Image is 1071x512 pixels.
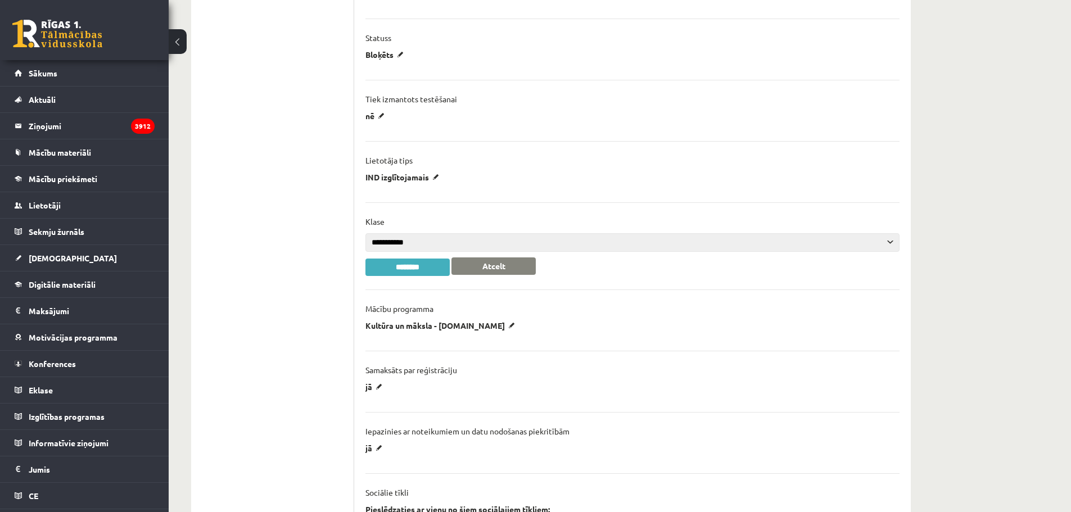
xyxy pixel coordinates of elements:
[365,94,457,104] p: Tiek izmantots testēšanai
[15,271,155,297] a: Digitālie materiāli
[365,216,385,226] p: Klase
[365,155,413,165] p: Lietotāja tips
[29,438,109,448] span: Informatīvie ziņojumi
[15,113,155,139] a: Ziņojumi3912
[365,320,519,330] p: Kultūra un māksla - [DOMAIN_NAME]
[15,456,155,482] a: Jumis
[365,382,386,392] p: jā
[15,245,155,271] a: [DEMOGRAPHIC_DATA]
[365,172,443,182] p: IND izglītojamais
[365,365,457,375] p: Samaksāts par reģistrāciju
[365,33,391,43] p: Statuss
[29,147,91,157] span: Mācību materiāli
[365,303,433,314] p: Mācību programma
[29,226,84,237] span: Sekmju žurnāls
[15,483,155,509] a: CE
[29,68,57,78] span: Sākums
[365,426,570,436] p: Iepazinies ar noteikumiem un datu nodošanas piekritībām
[365,443,386,453] p: jā
[29,385,53,395] span: Eklase
[15,139,155,165] a: Mācību materiāli
[15,324,155,350] a: Motivācijas programma
[29,174,97,184] span: Mācību priekšmeti
[29,298,155,324] legend: Maksājumi
[29,332,118,342] span: Motivācijas programma
[15,192,155,218] a: Lietotāji
[29,200,61,210] span: Lietotāji
[29,359,76,369] span: Konferences
[29,94,56,105] span: Aktuāli
[29,491,38,501] span: CE
[15,219,155,244] a: Sekmju žurnāls
[131,119,155,134] i: 3912
[29,113,155,139] legend: Ziņojumi
[15,430,155,456] a: Informatīvie ziņojumi
[15,87,155,112] a: Aktuāli
[365,111,388,121] p: nē
[365,487,409,497] p: Sociālie tīkli
[365,49,408,60] p: Bloķēts
[15,166,155,192] a: Mācību priekšmeti
[29,279,96,289] span: Digitālie materiāli
[29,411,105,422] span: Izglītības programas
[29,253,117,263] span: [DEMOGRAPHIC_DATA]
[29,464,50,474] span: Jumis
[15,404,155,429] a: Izglītības programas
[15,351,155,377] a: Konferences
[15,377,155,403] a: Eklase
[12,20,102,48] a: Rīgas 1. Tālmācības vidusskola
[15,298,155,324] a: Maksājumi
[15,60,155,86] a: Sākums
[451,257,536,275] button: Atcelt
